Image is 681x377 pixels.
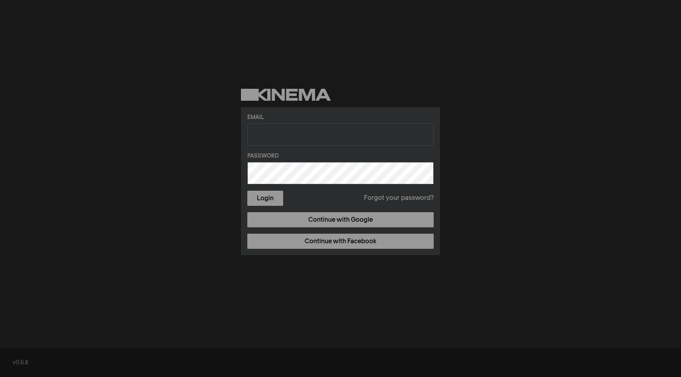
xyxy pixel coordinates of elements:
div: v0.5.8 [13,359,668,367]
label: Email [247,113,434,122]
a: Continue with Facebook [247,234,434,249]
button: Login [247,191,283,206]
a: Forgot your password? [364,193,434,203]
label: Password [247,152,434,160]
a: Continue with Google [247,212,434,227]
